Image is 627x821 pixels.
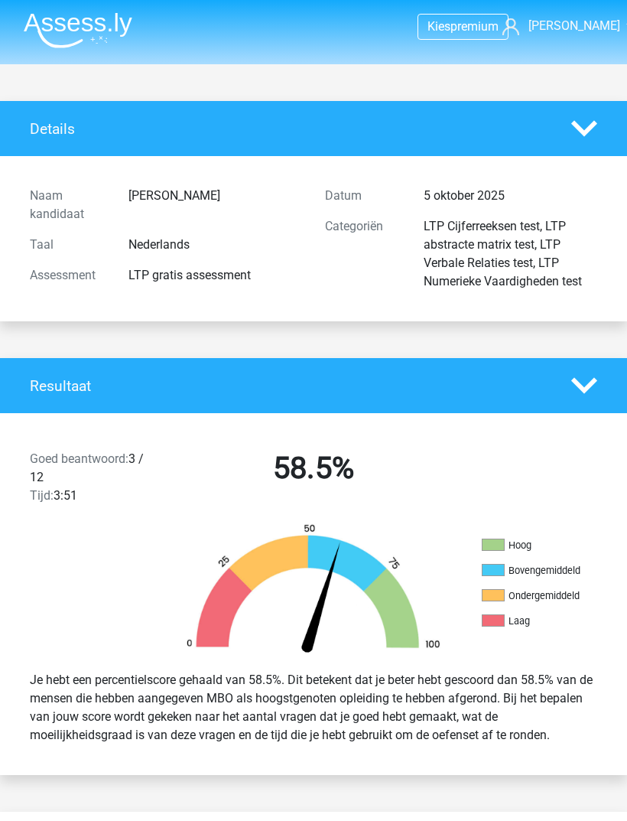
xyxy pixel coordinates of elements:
span: Goed beantwoord: [30,451,128,466]
div: Assessment [18,266,117,285]
img: Assessly [24,12,132,48]
span: Tijd: [30,488,54,503]
h4: Resultaat [30,377,548,395]
a: Kiespremium [418,16,508,37]
div: LTP gratis assessment [117,266,313,285]
div: Categoriën [313,217,412,291]
div: Datum [313,187,412,205]
div: Naam kandidaat [18,187,117,223]
div: 5 oktober 2025 [412,187,609,205]
span: Kies [427,19,450,34]
div: [PERSON_NAME] [117,187,313,223]
div: Je hebt een percentielscore gehaald van 58.5%. Dit betekent dat je beter hebt gescoord dan 58.5% ... [18,665,609,751]
div: Taal [18,236,117,254]
div: Nederlands [117,236,313,254]
h2: 58.5% [177,450,450,487]
a: [PERSON_NAME] [502,17,616,35]
div: LTP Cijferreeksen test, LTP abstracte matrix test, LTP Verbale Relaties test, LTP Numerieke Vaard... [412,217,609,291]
img: 59.be30519bd6d4.png [168,523,459,658]
span: [PERSON_NAME] [528,18,620,33]
div: 3 / 12 3:51 [18,450,166,505]
h4: Details [30,120,548,138]
span: premium [450,19,499,34]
